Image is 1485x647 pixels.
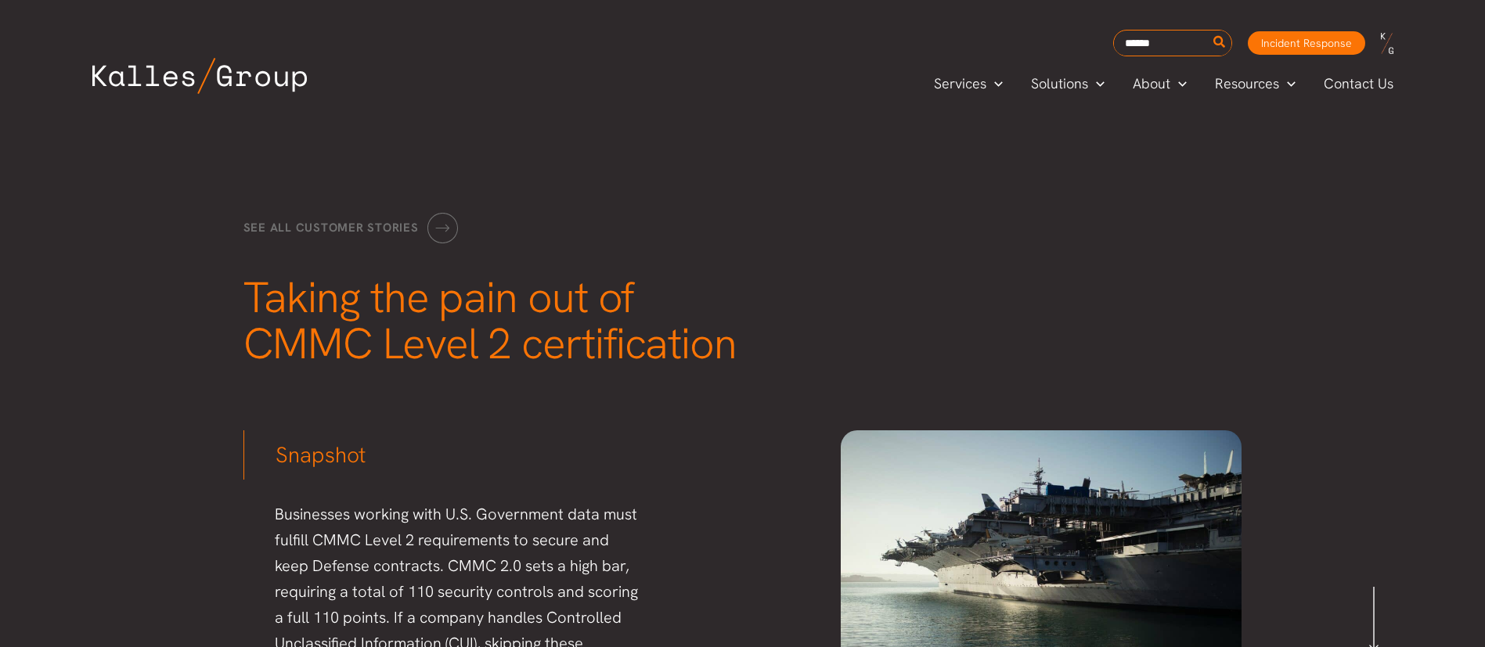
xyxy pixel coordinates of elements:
[1088,72,1105,95] span: Menu Toggle
[920,72,1017,95] a: ServicesMenu Toggle
[986,72,1003,95] span: Menu Toggle
[1119,72,1201,95] a: AboutMenu Toggle
[1201,72,1310,95] a: ResourcesMenu Toggle
[243,269,737,372] span: Taking the pain out of CMMC Level 2 certification
[934,72,986,95] span: Services
[92,58,307,94] img: Kalles Group
[1170,72,1187,95] span: Menu Toggle
[1248,31,1365,55] a: Incident Response
[1031,72,1088,95] span: Solutions
[1210,31,1230,56] button: Search
[1133,72,1170,95] span: About
[243,430,645,470] h3: Snapshot
[1215,72,1279,95] span: Resources
[1279,72,1296,95] span: Menu Toggle
[920,70,1408,96] nav: Primary Site Navigation
[1324,72,1393,95] span: Contact Us
[1017,72,1119,95] a: SolutionsMenu Toggle
[1310,72,1409,95] a: Contact Us
[243,213,458,243] a: See all customer stories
